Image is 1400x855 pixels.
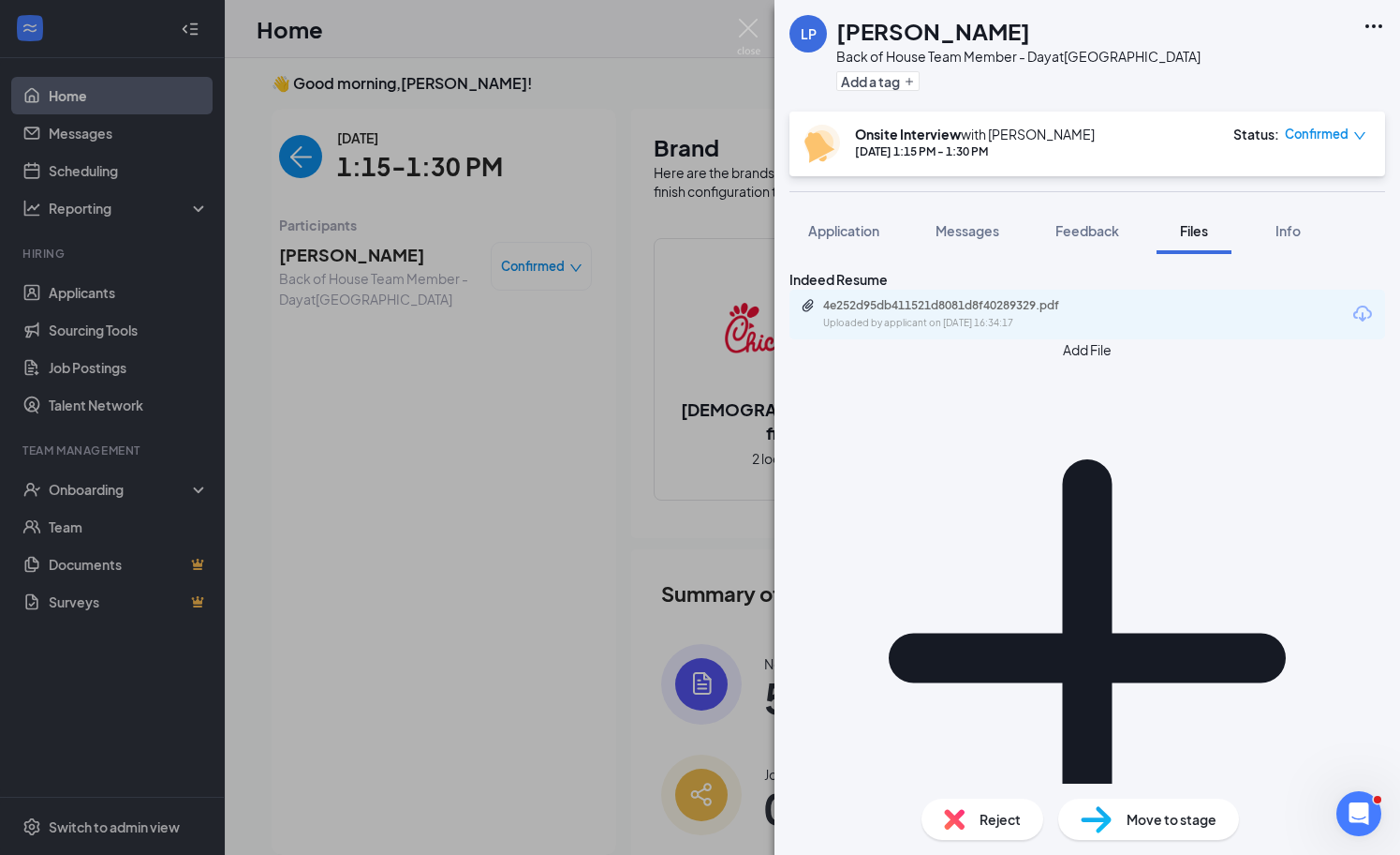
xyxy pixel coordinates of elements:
a: Paperclip4e252d95db411521d8081d8f40289329.pdfUploaded by applicant on [DATE] 16:34:17 [801,298,1104,331]
div: with [PERSON_NAME] [855,125,1095,143]
div: Status : [1233,125,1279,143]
svg: Paperclip [801,298,816,313]
div: [DATE] 1:15 PM - 1:30 PM [855,143,1095,159]
span: Files [1180,222,1208,239]
svg: Ellipses [1363,15,1385,37]
span: Application [808,222,879,239]
span: Confirmed [1285,125,1348,143]
span: Feedback [1055,222,1119,239]
span: Info [1275,222,1301,239]
div: LP [801,24,817,43]
span: Messages [936,222,999,239]
iframe: Intercom live chat [1336,791,1381,836]
span: down [1353,129,1366,142]
button: PlusAdd a tag [836,71,920,91]
span: Move to stage [1127,809,1216,830]
span: Reject [980,809,1021,830]
h1: [PERSON_NAME] [836,15,1030,47]
div: Back of House Team Member - Day at [GEOGRAPHIC_DATA] [836,47,1201,66]
b: Onsite Interview [855,126,961,142]
svg: Download [1351,303,1374,325]
div: Indeed Resume [789,269,1385,290]
div: Uploaded by applicant on [DATE] 16:34:17 [823,316,1104,331]
svg: Plus [904,76,915,87]
div: 4e252d95db411521d8081d8f40289329.pdf [823,298,1085,313]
